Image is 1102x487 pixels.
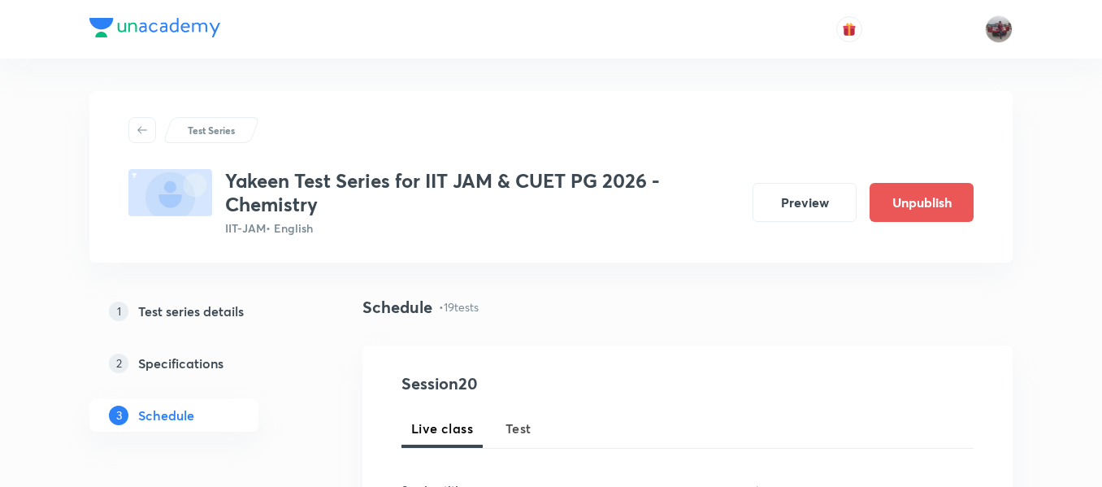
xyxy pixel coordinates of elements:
[89,347,310,380] a: 2Specifications
[411,419,473,438] span: Live class
[138,354,223,373] h5: Specifications
[188,123,235,137] p: Test Series
[439,298,479,315] p: • 19 tests
[836,16,862,42] button: avatar
[109,354,128,373] p: 2
[401,372,698,396] h4: Session 20
[138,302,244,321] h5: Test series details
[225,169,740,216] h3: Yakeen Test Series for IIT JAM & CUET PG 2026 - Chemistry
[109,406,128,425] p: 3
[89,295,310,328] a: 1Test series details
[362,295,432,320] h4: Schedule
[842,22,857,37] img: avatar
[225,220,740,237] p: IIT-JAM • English
[870,183,974,222] button: Unpublish
[985,15,1013,43] img: amirhussain Hussain
[138,406,194,425] h5: Schedule
[89,18,220,37] img: Company Logo
[753,183,857,222] button: Preview
[505,419,531,438] span: Test
[109,302,128,321] p: 1
[128,169,212,216] img: fallback-thumbnail.png
[89,18,220,41] a: Company Logo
